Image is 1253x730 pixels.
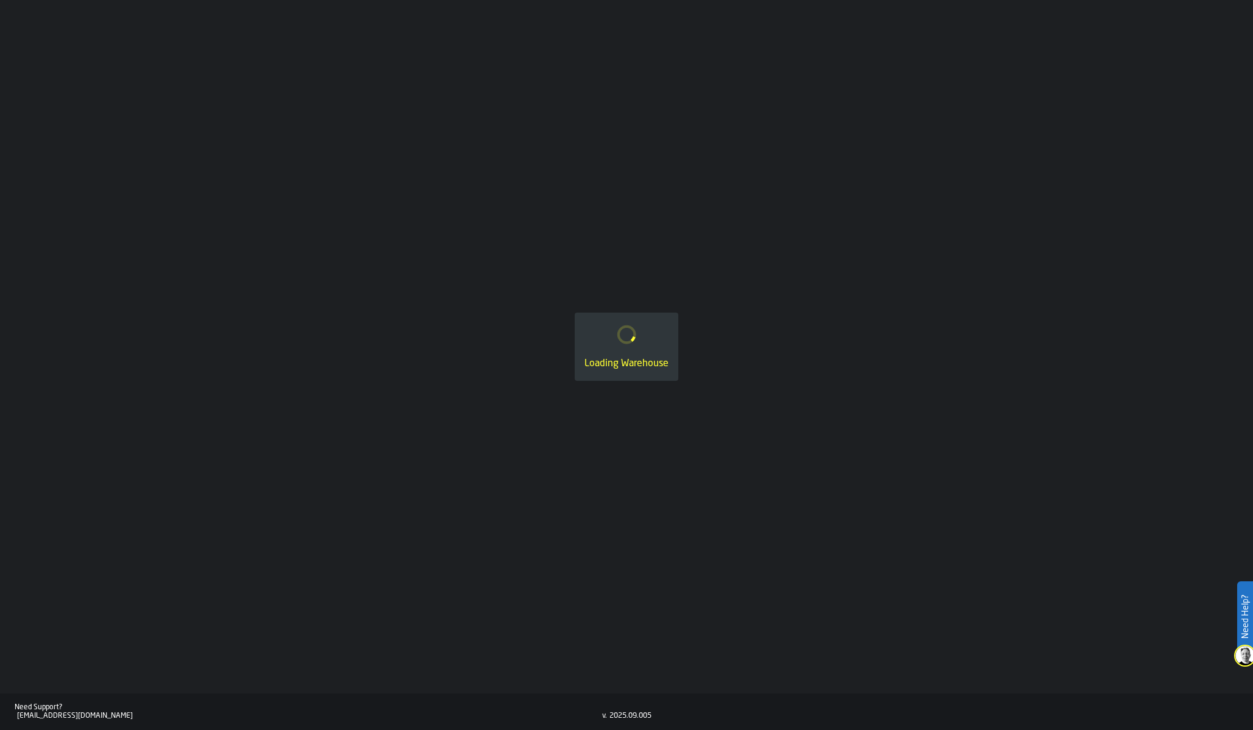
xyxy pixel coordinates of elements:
[17,712,602,720] div: [EMAIL_ADDRESS][DOMAIN_NAME]
[602,712,607,720] div: v.
[1238,583,1252,651] label: Need Help?
[15,703,602,712] div: Need Support?
[584,356,669,371] div: Loading Warehouse
[609,712,651,720] div: 2025.09.005
[15,703,602,720] a: Need Support?[EMAIL_ADDRESS][DOMAIN_NAME]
